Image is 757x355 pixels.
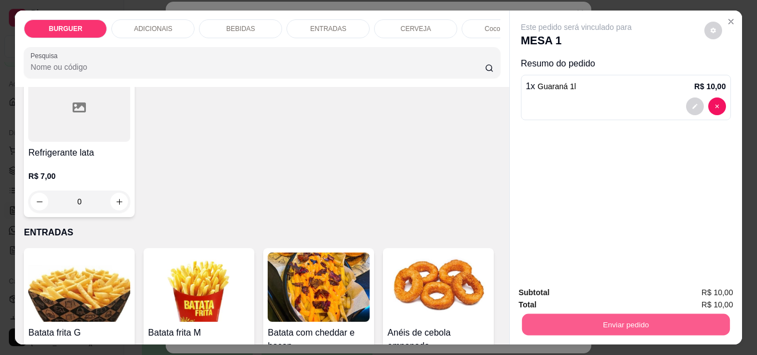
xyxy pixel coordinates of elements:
p: BURGUER [49,24,83,33]
button: decrease-product-quantity [686,97,704,115]
strong: Subtotal [519,288,550,297]
button: Enviar pedido [521,313,729,335]
input: Pesquisa [30,61,485,73]
img: product-image [387,253,489,322]
p: Coco gelado [485,24,522,33]
p: Resumo do pedido [521,57,731,70]
strong: Total [519,300,536,309]
button: increase-product-quantity [110,193,128,210]
span: Guaraná 1l [538,82,576,91]
button: decrease-product-quantity [704,22,722,39]
label: Pesquisa [30,51,62,60]
p: ENTRADAS [310,24,346,33]
p: ADICIONAIS [134,24,172,33]
span: R$ 10,00 [702,299,733,311]
button: decrease-product-quantity [708,97,726,115]
h4: Batata frita M [148,326,250,339]
p: ENTRADAS [24,226,500,239]
p: R$ 10,00 [694,81,726,92]
p: Este pedido será vinculado para [521,22,632,33]
h4: Batata frita G [28,326,130,339]
span: R$ 10,00 [702,286,733,299]
button: Close [722,13,740,30]
img: product-image [148,253,250,322]
p: BEBIDAS [226,24,255,33]
h4: Batata com cheddar e bacon [268,326,370,353]
h4: Anéis de cebola empanada [387,326,489,353]
button: decrease-product-quantity [30,193,48,210]
p: R$ 7,00 [28,171,130,182]
img: product-image [28,253,130,322]
p: MESA 1 [521,33,632,48]
img: product-image [268,253,370,322]
p: CERVEJA [401,24,431,33]
h4: Refrigerante lata [28,146,130,160]
p: 1 x [526,80,576,93]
